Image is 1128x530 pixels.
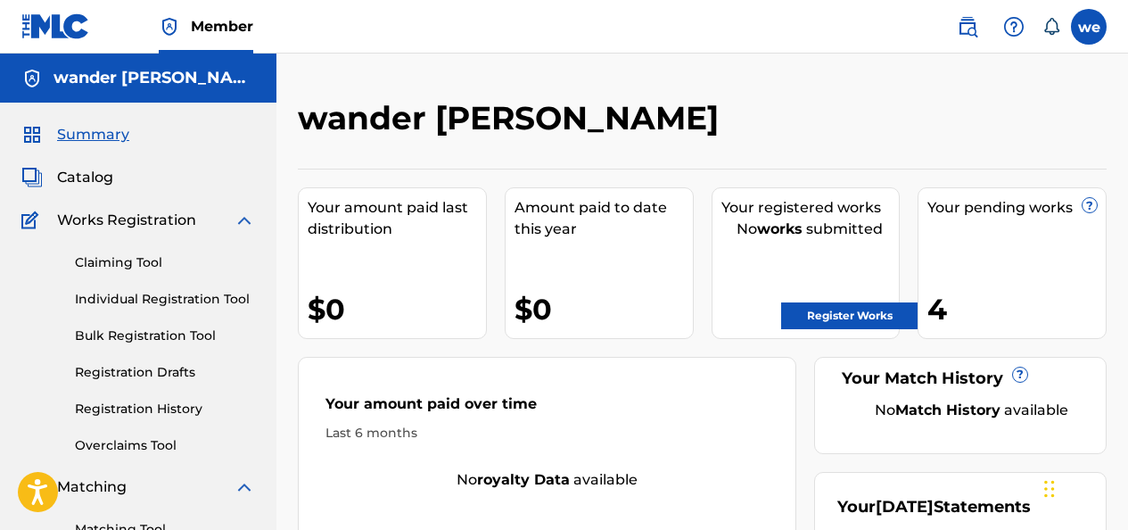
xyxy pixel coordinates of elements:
[515,289,693,329] div: $0
[950,9,985,45] a: Public Search
[21,210,45,231] img: Works Registration
[75,436,255,455] a: Overclaims Tool
[57,476,127,498] span: Matching
[996,9,1032,45] div: Help
[75,327,255,345] a: Bulk Registration Tool
[57,167,113,188] span: Catalog
[876,497,934,517] span: [DATE]
[21,476,44,498] img: Matching
[1013,368,1027,382] span: ?
[477,471,570,488] strong: royalty data
[57,124,129,145] span: Summary
[21,167,43,188] img: Catalog
[721,197,900,219] div: Your registered works
[54,68,255,88] h5: wander emiliano abad
[75,400,255,418] a: Registration History
[895,402,1000,418] strong: Match History
[1083,198,1097,212] span: ?
[927,197,1106,219] div: Your pending works
[75,363,255,382] a: Registration Drafts
[21,167,113,188] a: CatalogCatalog
[927,289,1106,329] div: 4
[1039,444,1128,530] iframe: Chat Widget
[21,68,43,89] img: Accounts
[1078,309,1128,452] iframe: Resource Center
[299,469,795,491] div: No available
[234,210,255,231] img: expand
[21,124,43,145] img: Summary
[515,197,693,240] div: Amount paid to date this year
[21,124,129,145] a: SummarySummary
[1003,16,1025,37] img: help
[721,219,900,240] div: No submitted
[781,302,918,329] a: Register Works
[308,289,486,329] div: $0
[1042,18,1060,36] div: Notifications
[325,424,769,443] div: Last 6 months
[234,476,255,498] img: expand
[860,400,1083,421] div: No available
[159,16,180,37] img: Top Rightsholder
[1071,9,1107,45] div: User Menu
[757,220,803,237] strong: works
[1044,462,1055,516] div: Drag
[57,210,196,231] span: Works Registration
[837,367,1083,391] div: Your Match History
[298,98,728,138] h2: wander [PERSON_NAME]
[837,495,1031,519] div: Your Statements
[325,393,769,424] div: Your amount paid over time
[21,13,90,39] img: MLC Logo
[308,197,486,240] div: Your amount paid last distribution
[957,16,978,37] img: search
[191,16,253,37] span: Member
[75,290,255,309] a: Individual Registration Tool
[75,253,255,272] a: Claiming Tool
